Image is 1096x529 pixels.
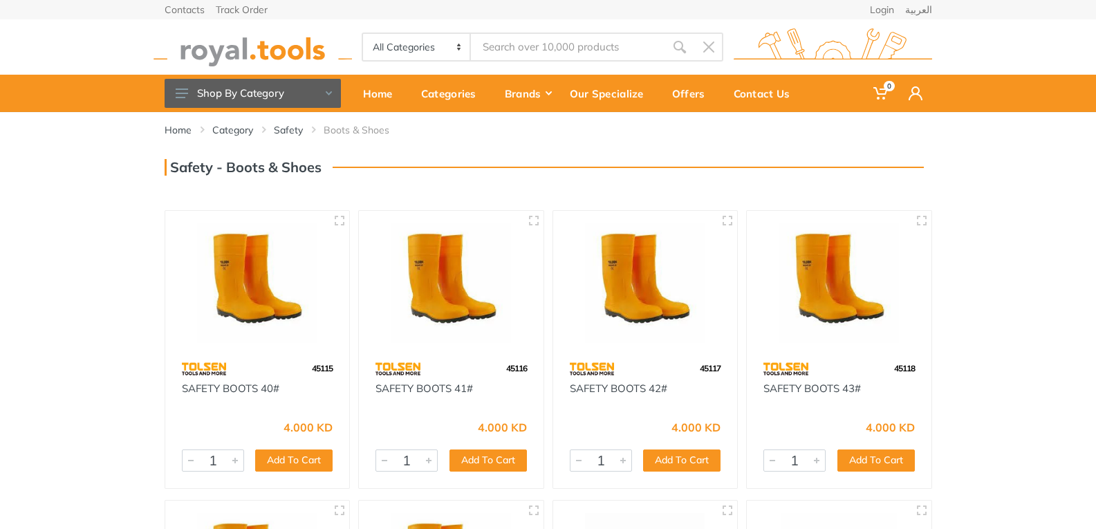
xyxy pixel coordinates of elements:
[763,357,808,381] img: 64.webp
[905,5,932,15] a: العربية
[570,357,615,381] img: 64.webp
[324,123,410,137] li: Boots & Shoes
[312,363,333,373] span: 45115
[165,123,192,137] a: Home
[662,75,724,112] a: Offers
[495,79,560,108] div: Brands
[724,79,809,108] div: Contact Us
[870,5,894,15] a: Login
[212,123,253,137] a: Category
[837,449,915,472] button: Add To Cart
[411,79,495,108] div: Categories
[471,33,665,62] input: Site search
[734,28,932,66] img: royal.tools Logo
[662,79,724,108] div: Offers
[274,123,303,137] a: Safety
[182,357,227,381] img: 64.webp
[478,422,527,433] div: 4.000 KD
[671,422,721,433] div: 4.000 KD
[371,223,531,343] img: Royal Tools - SAFETY BOOTS 41#
[165,5,205,15] a: Contacts
[759,223,919,343] img: Royal Tools - SAFETY BOOTS 43#
[560,75,662,112] a: Our Specialize
[884,81,895,91] span: 0
[700,363,721,373] span: 45117
[506,363,527,373] span: 45116
[216,5,268,15] a: Track Order
[165,123,932,137] nav: breadcrumb
[165,159,322,176] h3: Safety - Boots & Shoes
[178,223,337,343] img: Royal Tools - SAFETY BOOTS 40#
[375,382,473,395] a: SAFETY BOOTS 41#
[411,75,495,112] a: Categories
[866,422,915,433] div: 4.000 KD
[154,28,352,66] img: royal.tools Logo
[284,422,333,433] div: 4.000 KD
[894,363,915,373] span: 45118
[449,449,527,472] button: Add To Cart
[363,34,472,60] select: Category
[643,449,721,472] button: Add To Cart
[724,75,809,112] a: Contact Us
[570,382,667,395] a: SAFETY BOOTS 42#
[566,223,725,343] img: Royal Tools - SAFETY BOOTS 42#
[864,75,899,112] a: 0
[763,382,861,395] a: SAFETY BOOTS 43#
[182,382,279,395] a: SAFETY BOOTS 40#
[165,79,341,108] button: Shop By Category
[375,357,420,381] img: 64.webp
[353,79,411,108] div: Home
[353,75,411,112] a: Home
[255,449,333,472] button: Add To Cart
[560,79,662,108] div: Our Specialize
